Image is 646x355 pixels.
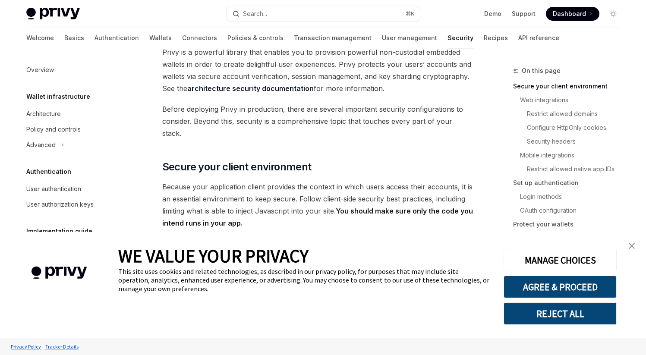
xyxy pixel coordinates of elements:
div: Overview [26,65,54,75]
span: Secure your client environment [162,160,312,174]
a: Authentication [95,28,139,48]
a: Welcome [26,28,54,48]
a: Web integrations [520,93,627,107]
button: MANAGE CHOICES [504,249,617,271]
img: close banner [629,243,635,249]
a: Security [447,28,473,48]
button: AGREE & PROCEED [504,276,617,298]
span: Because your application client provides the context in which users access their accounts, it is ... [162,181,473,229]
span: WE VALUE YOUR PRIVACY [118,245,309,267]
a: User management [382,28,437,48]
a: User authorization keys [19,197,130,212]
a: Protect your wallets [513,217,627,231]
span: Before deploying Privy in production, there are several important security configurations to cons... [162,103,473,139]
span: ⌘ K [406,10,415,17]
a: OAuth configuration [520,204,627,217]
a: Policies & controls [227,28,284,48]
a: Transaction management [294,28,372,48]
a: close banner [623,237,640,254]
h5: Wallet infrastructure [26,91,90,102]
a: Restrict allowed native app IDs [527,162,627,176]
a: Login methods [520,190,627,204]
a: Connectors [182,28,217,48]
a: Restrict allowed domains [527,107,627,121]
a: Architecture [19,106,130,122]
a: Basics [64,28,84,48]
a: Support [512,9,536,18]
button: Search...⌘K [227,6,420,22]
h5: Authentication [26,167,71,177]
a: Security headers [527,135,627,148]
span: On this page [522,66,561,76]
h5: Implementation guide [26,226,92,236]
a: architecture security documentation [187,84,314,93]
a: Demo [484,9,501,18]
img: company logo [13,254,105,292]
div: User authentication [26,184,81,194]
div: Search... [243,9,267,19]
a: Set up authentication [513,176,627,190]
div: User authorization keys [26,199,94,210]
a: Tracker Details [43,339,81,354]
div: Policy and controls [26,124,81,135]
a: Recipes [484,28,508,48]
a: Privacy Policy [9,339,43,354]
a: Wallets [149,28,172,48]
button: Toggle dark mode [606,7,620,21]
a: Configure HttpOnly cookies [527,121,627,135]
a: Secure your client environment [513,79,627,93]
a: Mobile integrations [520,148,627,162]
a: Embedded wallets [520,231,627,245]
a: User authentication [19,181,130,197]
span: Dashboard [553,9,586,18]
a: Overview [19,62,130,78]
div: Architecture [26,109,61,119]
span: Privy is a powerful library that enables you to provision powerful non-custodial embedded wallets... [162,46,473,94]
a: Dashboard [546,7,599,21]
a: Policy and controls [19,122,130,137]
div: This site uses cookies and related technologies, as described in our privacy policy, for purposes... [118,267,491,293]
img: light logo [26,8,80,20]
div: Advanced [26,140,56,150]
button: REJECT ALL [504,302,617,325]
a: API reference [518,28,559,48]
